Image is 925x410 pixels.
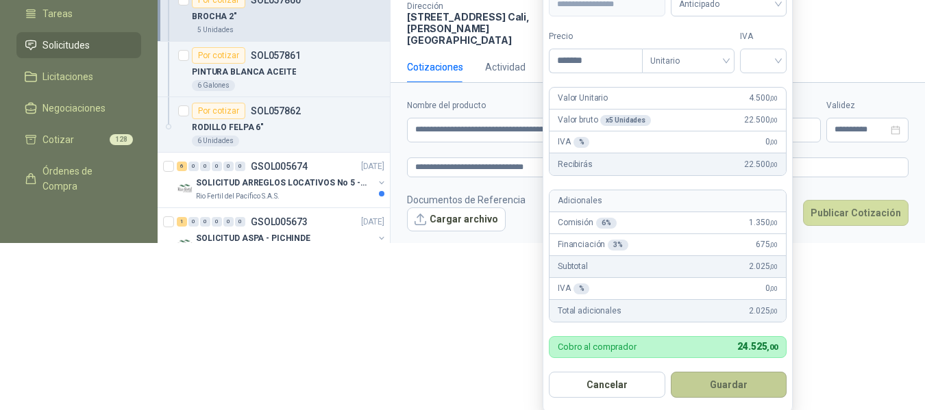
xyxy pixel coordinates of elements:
div: 5 Unidades [192,25,239,36]
span: ,00 [769,94,778,102]
span: Cotizar [42,132,74,147]
div: 0 [212,162,222,171]
a: Por cotizarSOL057862RODILLO FELPA 6"6 Unidades [158,97,390,153]
button: Cargar archivo [407,207,506,232]
p: IVA [558,136,589,149]
img: Company Logo [177,235,193,252]
p: PINTURA BLANCA ACEITE [192,66,296,79]
p: Total adicionales [558,305,621,318]
p: BROCHA 2" [192,10,237,23]
p: Valor bruto [558,114,651,127]
span: 0 [765,282,778,295]
a: Cotizar128 [16,127,141,153]
div: Por cotizar [192,47,245,64]
span: ,00 [767,343,778,352]
p: Comisión [558,216,617,229]
div: 0 [223,162,234,171]
div: 0 [223,217,234,227]
div: % [573,283,590,294]
label: IVA [740,30,787,43]
div: 6 [177,162,187,171]
span: ,00 [769,285,778,292]
span: ,00 [769,161,778,168]
span: Solicitudes [42,38,90,53]
a: Órdenes de Compra [16,158,141,199]
p: RODILLO FELPA 6" [192,121,264,134]
img: Company Logo [177,180,193,196]
div: 3 % [608,240,628,251]
span: 675 [756,238,778,251]
label: Validez [826,99,909,112]
a: 6 0 0 0 0 0 GSOL005674[DATE] Company LogoSOLICITUD ARREGLOS LOCATIVOS No 5 - PICHINDERio Fertil d... [177,158,387,202]
a: Tareas [16,1,141,27]
p: SOLICITUD ARREGLOS LOCATIVOS No 5 - PICHINDE [196,177,367,190]
div: x 5 Unidades [600,115,651,126]
p: SOL057862 [251,106,301,116]
a: Remisiones [16,205,141,231]
span: Órdenes de Compra [42,164,128,194]
div: Cotizaciones [407,60,463,75]
label: Precio [549,30,642,43]
label: Nombre del producto [407,99,630,112]
p: $ 0,00 [766,118,821,142]
div: 0 [200,162,210,171]
label: Flete [766,99,821,112]
div: 0 [235,217,245,227]
button: Publicar Cotización [803,200,909,226]
p: Adicionales [558,194,602,207]
a: Solicitudes [16,32,141,58]
p: Rio Fertil del Pacífico S.A.S. [196,191,280,202]
div: Actividad [485,60,526,75]
p: SOL057861 [251,51,301,60]
p: Recibirás [558,158,593,171]
span: 24.525 [737,341,778,352]
p: GSOL005673 [251,217,308,227]
span: 4.500 [749,92,778,105]
div: 0 [235,162,245,171]
span: ,00 [769,241,778,248]
a: Negociaciones [16,95,141,121]
p: SOLICITUD ASPA - PICHINDE [196,232,310,245]
span: Negociaciones [42,101,106,116]
p: [DATE] [361,160,384,173]
span: ,00 [769,307,778,315]
p: Valor Unitario [558,92,608,105]
button: Cancelar [549,372,665,398]
div: 0 [188,162,199,171]
p: GSOL005674 [251,162,308,171]
span: 22.500 [744,158,778,171]
a: 1 0 0 0 0 0 GSOL005673[DATE] Company LogoSOLICITUD ASPA - PICHINDE [177,214,387,257]
p: Documentos de Referencia [407,192,526,207]
span: 2.025 [749,305,778,318]
span: Tareas [42,6,73,21]
span: ,00 [769,138,778,146]
p: [DATE] [361,216,384,229]
p: [STREET_ADDRESS] Cali , [PERSON_NAME][GEOGRAPHIC_DATA] [407,11,554,46]
div: 0 [212,217,222,227]
span: 128 [110,134,133,145]
p: Subtotal [558,260,588,273]
div: 6 Galones [192,80,235,91]
span: 0 [765,136,778,149]
p: Dirección [407,1,554,11]
p: Financiación [558,238,628,251]
p: Cobro al comprador [558,342,637,351]
div: % [573,137,590,148]
div: 6 Unidades [192,136,239,146]
p: IVA [558,282,589,295]
div: 0 [200,217,210,227]
a: Licitaciones [16,64,141,90]
span: ,00 [769,116,778,124]
span: 2.025 [749,260,778,273]
div: Por cotizar [192,103,245,119]
div: 0 [188,217,199,227]
span: 1.350 [749,216,778,229]
button: Guardar [671,372,787,398]
div: 1 [177,217,187,227]
span: Unitario [650,51,726,71]
a: Por cotizarSOL057861PINTURA BLANCA ACEITE6 Galones [158,42,390,97]
span: Licitaciones [42,69,93,84]
span: ,00 [769,263,778,270]
div: 6 % [596,218,617,229]
span: ,00 [769,219,778,227]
